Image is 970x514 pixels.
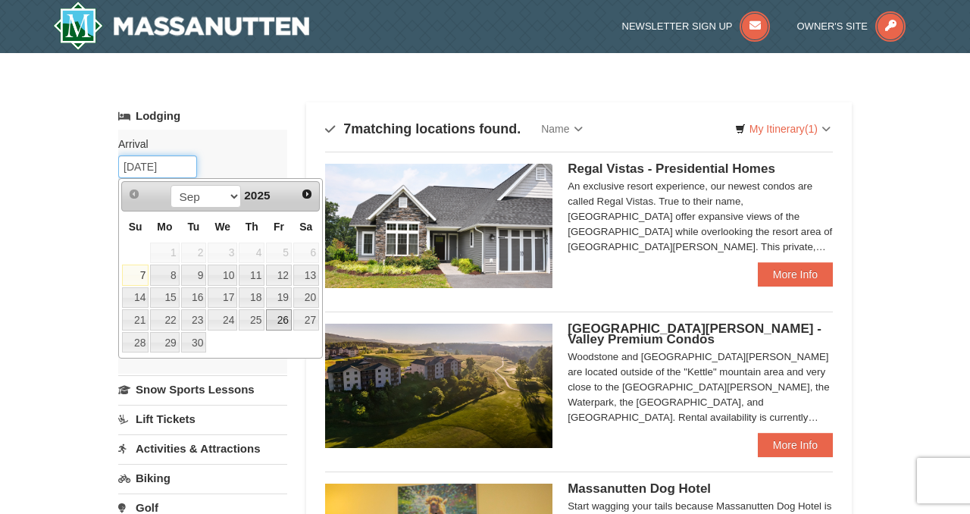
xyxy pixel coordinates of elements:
[244,189,270,202] span: 2025
[150,243,179,264] span: 1
[208,287,237,309] a: 17
[725,118,840,140] a: My Itinerary(1)
[266,265,292,286] a: 12
[122,287,149,309] a: 14
[266,309,292,331] a: 26
[181,287,207,309] a: 16
[293,287,319,309] a: 20
[181,309,207,331] a: 23
[301,188,313,200] span: Next
[122,332,149,353] a: 28
[122,265,149,286] a: 7
[622,20,733,32] span: Newsletter Sign Up
[325,121,521,136] h4: matching locations found.
[239,265,264,286] a: 11
[53,2,309,50] a: Massanutten Resort
[758,262,833,287] a: More Info
[118,375,287,403] a: Snow Sports Lessons
[53,2,309,50] img: Massanutten Resort Logo
[122,309,149,331] a: 21
[118,136,276,152] label: Arrival
[246,221,258,233] span: Thursday
[118,405,287,433] a: Lift Tickets
[274,221,284,233] span: Friday
[150,309,179,331] a: 22
[568,179,833,255] div: An exclusive resort experience, our newest condos are called Regal Vistas. True to their name, [G...
[568,161,775,176] span: Regal Vistas - Presidential Homes
[797,20,906,32] a: Owner's Site
[187,221,199,233] span: Tuesday
[293,265,319,286] a: 13
[150,287,179,309] a: 15
[343,121,351,136] span: 7
[325,324,552,448] img: 19219041-4-ec11c166.jpg
[568,321,821,346] span: [GEOGRAPHIC_DATA][PERSON_NAME] - Valley Premium Condos
[805,123,818,135] span: (1)
[157,221,172,233] span: Monday
[129,221,142,233] span: Sunday
[124,183,145,205] a: Prev
[118,102,287,130] a: Lodging
[568,481,711,496] span: Massanutten Dog Hotel
[118,464,287,492] a: Biking
[568,349,833,425] div: Woodstone and [GEOGRAPHIC_DATA][PERSON_NAME] are located outside of the "Kettle" mountain area an...
[181,243,207,264] span: 2
[128,188,140,200] span: Prev
[293,243,319,264] span: 6
[797,20,868,32] span: Owner's Site
[208,309,237,331] a: 24
[266,287,292,309] a: 19
[293,309,319,331] a: 27
[150,332,179,353] a: 29
[239,309,264,331] a: 25
[214,221,230,233] span: Wednesday
[208,243,237,264] span: 3
[181,265,207,286] a: 9
[239,243,264,264] span: 4
[299,221,312,233] span: Saturday
[239,287,264,309] a: 18
[181,332,207,353] a: 30
[266,243,292,264] span: 5
[325,164,552,288] img: 19218991-1-902409a9.jpg
[530,114,593,144] a: Name
[622,20,771,32] a: Newsletter Sign Up
[758,433,833,457] a: More Info
[150,265,179,286] a: 8
[118,434,287,462] a: Activities & Attractions
[208,265,237,286] a: 10
[296,183,318,205] a: Next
